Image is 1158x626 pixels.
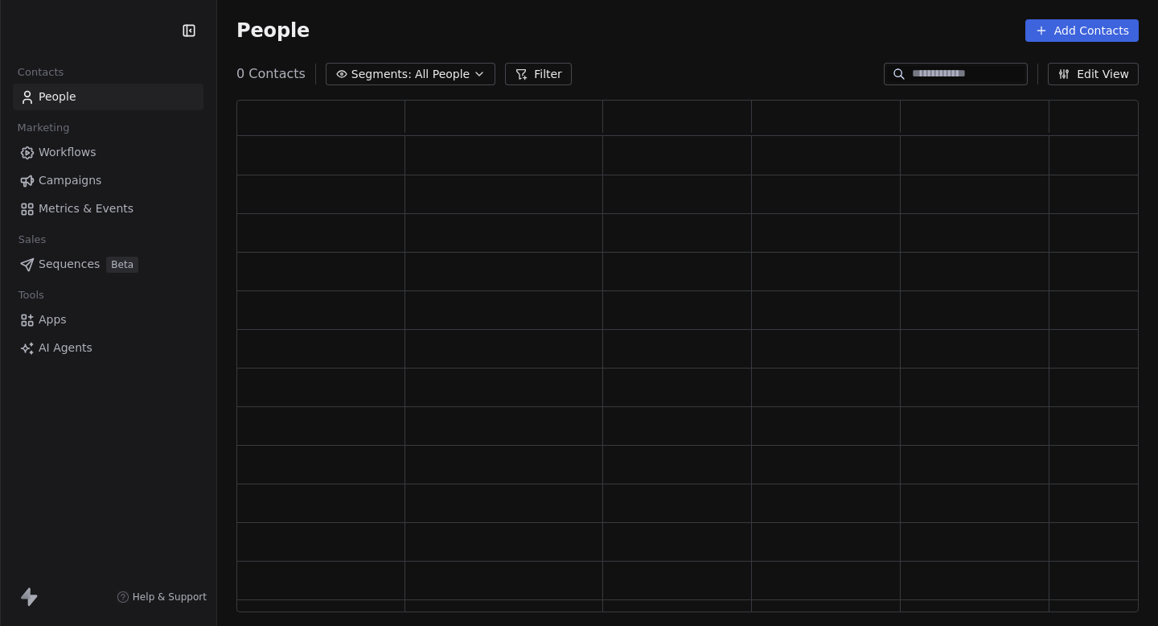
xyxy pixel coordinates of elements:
span: People [39,89,76,105]
span: AI Agents [39,340,92,356]
span: Workflows [39,144,96,161]
a: Metrics & Events [13,196,203,222]
span: Campaigns [39,172,101,189]
span: Sequences [39,256,100,273]
span: Help & Support [133,591,207,603]
span: Beta [106,257,138,273]
a: AI Agents [13,335,203,361]
a: Campaigns [13,167,203,194]
button: Filter [505,63,572,85]
span: Tools [11,283,51,307]
span: 0 Contacts [236,64,306,84]
a: SequencesBeta [13,251,203,278]
span: Sales [11,228,53,252]
button: Edit View [1048,63,1139,85]
a: People [13,84,203,110]
span: All People [415,66,470,83]
a: Help & Support [117,591,207,603]
span: Contacts [10,60,71,84]
span: Metrics & Events [39,200,133,217]
a: Apps [13,307,203,333]
a: Workflows [13,139,203,166]
span: Marketing [10,116,76,140]
span: Segments: [351,66,412,83]
span: Apps [39,311,67,328]
span: People [236,19,310,43]
button: Add Contacts [1025,19,1139,42]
